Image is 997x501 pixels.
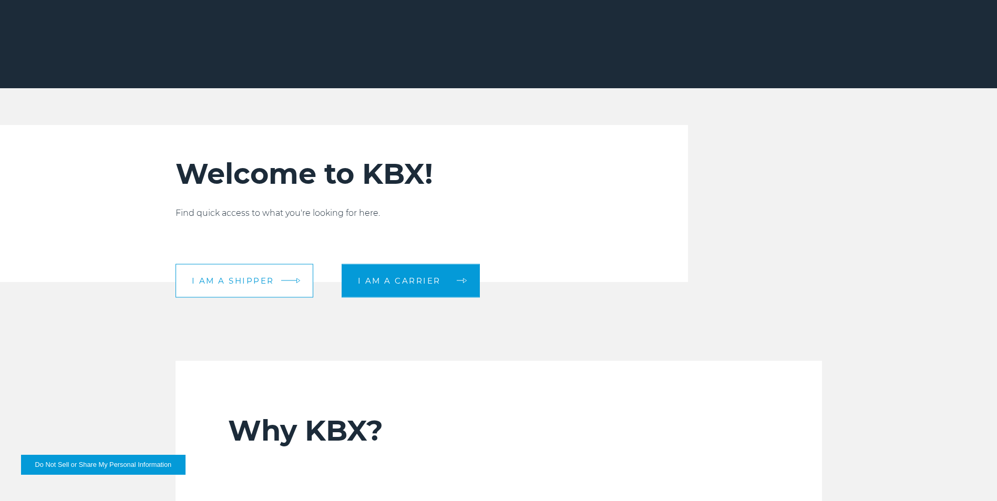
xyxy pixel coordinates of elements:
span: I am a carrier [358,277,441,285]
img: arrow [296,278,300,284]
button: Do Not Sell or Share My Personal Information [21,455,186,475]
span: I am a shipper [192,277,274,285]
a: I am a carrier arrow arrow [342,264,480,297]
p: Find quick access to what you're looking for here. [176,207,624,220]
h2: Why KBX? [228,413,769,448]
a: I am a shipper arrow arrow [176,264,313,297]
h2: Welcome to KBX! [176,156,624,191]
